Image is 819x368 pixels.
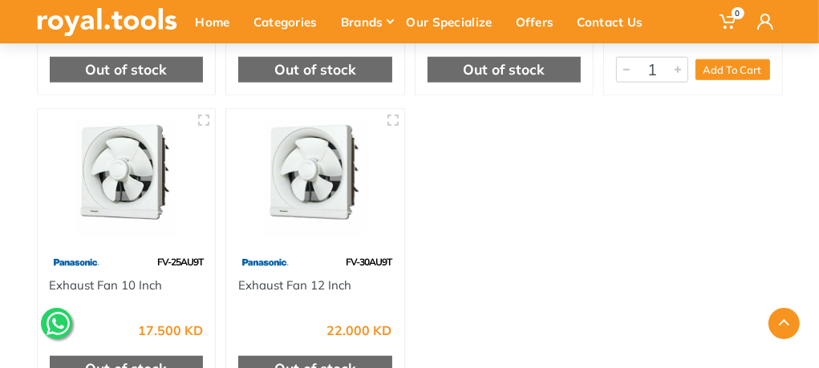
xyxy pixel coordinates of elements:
[246,5,334,38] div: Categories
[509,5,570,38] div: Offers
[695,59,770,80] button: Add To Cart
[732,7,744,19] span: 0
[37,8,177,36] img: royal.tools Logo
[238,57,392,83] div: Out of stock
[347,256,392,268] span: FV-30AU9T
[334,5,399,38] div: Brands
[50,57,204,83] div: Out of stock
[50,249,102,277] img: 79.webp
[189,5,246,38] div: Home
[238,277,351,293] a: Exhaust Fan 12 Inch
[238,121,392,237] img: Royal Tools - Exhaust Fan 12 Inch
[157,256,203,268] span: FV-25AU9T
[238,249,290,277] img: 79.webp
[50,121,204,237] img: Royal Tools - Exhaust Fan 10 Inch
[50,277,163,293] a: Exhaust Fan 10 Inch
[428,57,582,83] div: Out of stock
[570,5,659,38] div: Contact Us
[399,5,509,38] div: Our Specialize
